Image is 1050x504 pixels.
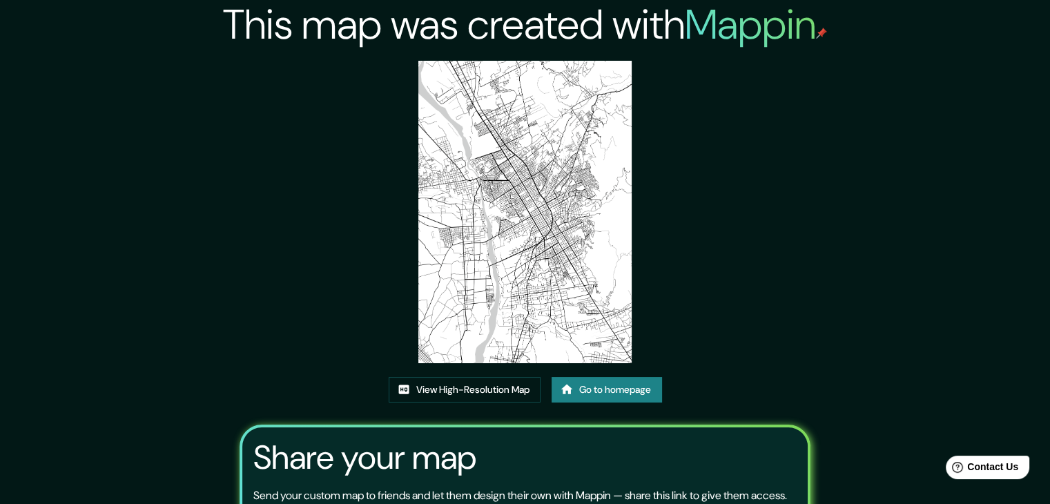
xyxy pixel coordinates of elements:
[253,487,787,504] p: Send your custom map to friends and let them design their own with Mappin — share this link to gi...
[552,377,662,403] a: Go to homepage
[253,438,476,477] h3: Share your map
[927,450,1035,489] iframe: Help widget launcher
[389,377,541,403] a: View High-Resolution Map
[816,28,827,39] img: mappin-pin
[418,61,632,363] img: created-map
